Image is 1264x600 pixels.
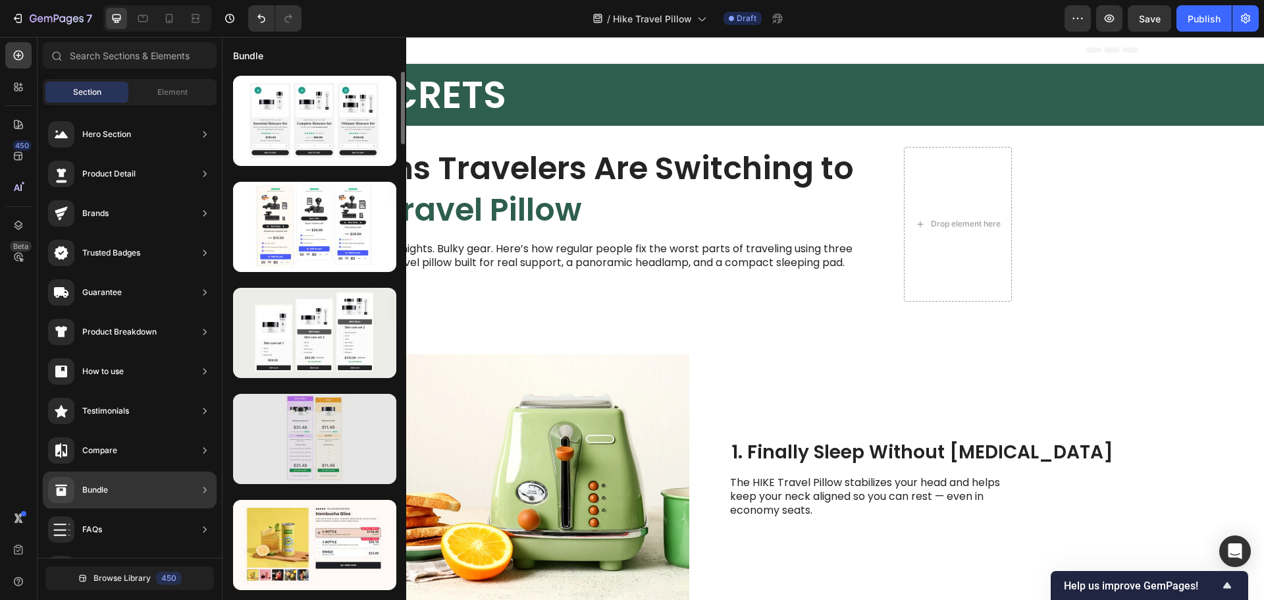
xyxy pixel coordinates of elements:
span: Element [157,86,188,98]
iframe: Design area [222,37,1264,600]
button: Show survey - Help us improve GemPages! [1064,578,1235,593]
span: / [607,12,610,26]
button: Save [1128,5,1171,32]
input: Search Sections & Elements [43,42,217,68]
span: Section [73,86,101,98]
div: Trusted Badges [82,246,140,259]
span: Browse Library [93,572,151,584]
div: 450 [156,572,182,585]
div: Open Intercom Messenger [1219,535,1251,567]
div: Drop element here [709,182,779,192]
div: Guarantee [82,286,122,299]
div: Compare [82,444,117,457]
div: 450 [13,140,32,151]
div: Beta [10,241,32,252]
div: Product Breakdown [82,325,157,339]
div: Product Detail [82,167,136,180]
img: gempages_585879116595594013-93d2330a-6116-41c4-baa0-924ac64897d1.webp [149,317,467,568]
button: Publish [1176,5,1232,32]
div: Hero Section [82,128,131,141]
span: Help us improve GemPages! [1064,580,1219,592]
button: 7 [5,5,98,32]
p: 7 [86,11,92,26]
div: FAQs [82,523,102,536]
div: Publish [1188,12,1221,26]
div: Testimonials [82,404,129,418]
div: How to use [82,365,124,378]
div: Bundle [82,483,108,497]
span: Hike Travel Pillow [613,12,692,26]
button: Browse Library450 [45,566,214,590]
p: The HIKE Travel Pillow stabilizes your head and helps keep your neck aligned so you can rest — ev... [508,439,804,480]
div: Brands [82,207,109,220]
span: Draft [737,13,756,24]
h2: 1. Finally Sleep Without [MEDICAL_DATA] [508,403,893,428]
div: Undo/Redo [248,5,302,32]
span: Save [1139,13,1161,24]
